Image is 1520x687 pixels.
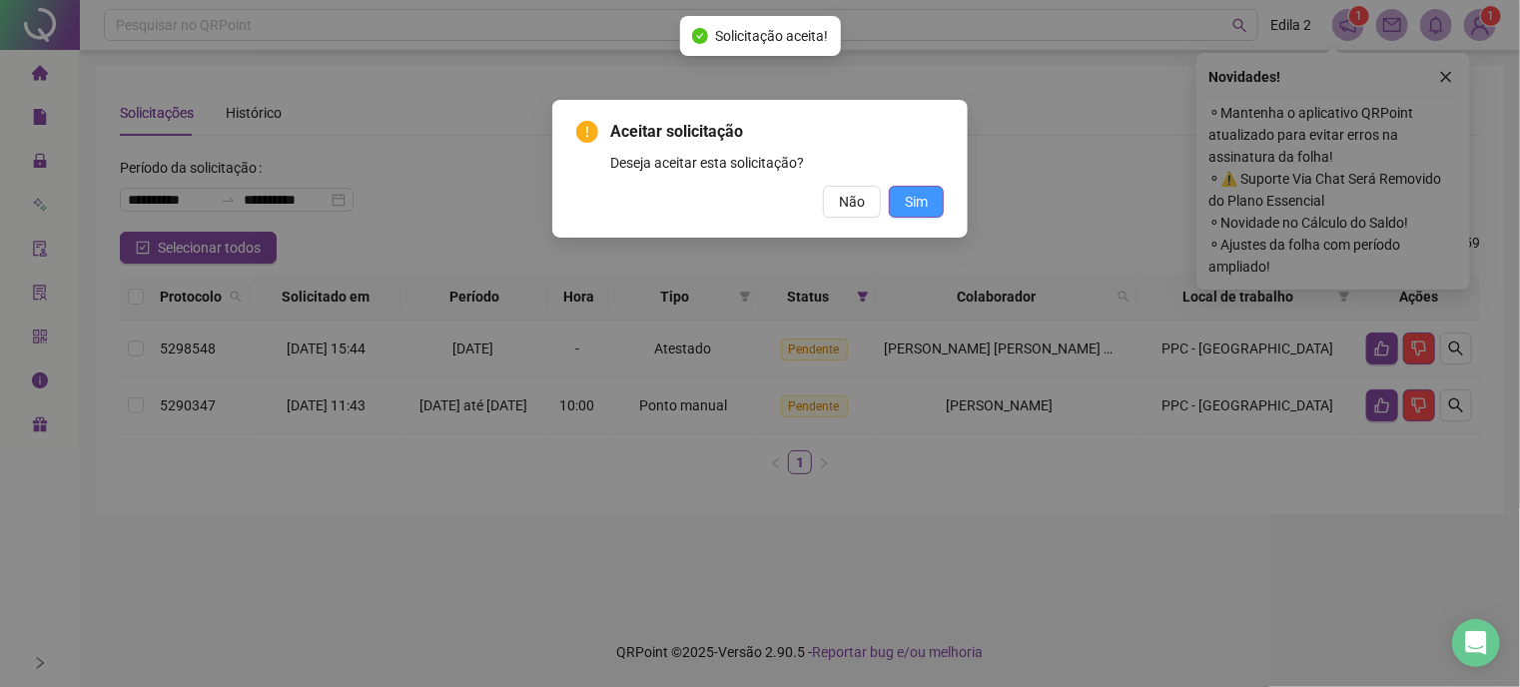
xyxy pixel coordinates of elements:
[905,191,928,213] span: Sim
[716,25,829,47] span: Solicitação aceita!
[610,152,944,174] div: Deseja aceitar esta solicitação?
[576,121,598,143] span: exclamation-circle
[692,28,708,44] span: check-circle
[1452,619,1500,667] div: Open Intercom Messenger
[889,186,944,218] button: Sim
[823,186,881,218] button: Não
[839,191,865,213] span: Não
[610,120,944,144] span: Aceitar solicitação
